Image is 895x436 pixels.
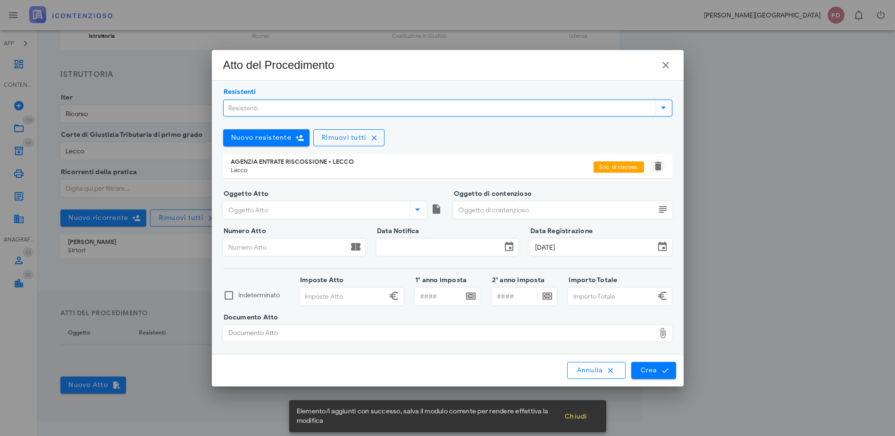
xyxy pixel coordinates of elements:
div: AGENZIA ENTRATE RISCOSSIONE - LECCO [231,158,594,166]
label: Importo Totale [566,276,617,285]
label: Resistenti [221,87,256,97]
button: Elimina [652,160,664,172]
button: Nuovo resistente [223,129,309,146]
label: Oggetto Atto [221,189,269,199]
div: Documento Atto [224,326,655,341]
span: Annulla [576,366,617,375]
div: Lecco [231,167,594,174]
label: 2° anno imposta [489,276,544,285]
span: Soc. di riscoss. [599,161,638,173]
button: Rimuovi tutti [313,129,385,146]
span: Rimuovi tutti [321,134,367,142]
input: Oggetto di contenzioso [454,202,655,218]
label: Imposte Atto [297,276,344,285]
input: Numero Atto [224,239,348,255]
label: Documento Atto [221,313,278,322]
label: Numero Atto [221,226,266,236]
label: Data Registrazione [527,226,593,236]
input: Resistenti [224,100,653,116]
input: Oggetto Atto [224,202,408,218]
input: #### [492,288,540,304]
button: Crea [631,362,676,379]
label: 1° anno imposta [412,276,467,285]
input: #### [415,288,463,304]
div: Atto del Procedimento [223,58,335,73]
input: Importo Totale [569,288,655,304]
label: Oggetto di contenzioso [451,189,532,199]
span: Crea [640,366,667,375]
span: Nuovo resistente [231,134,292,142]
button: Annulla [567,362,626,379]
label: Indeterminato [238,291,289,300]
input: Imposte Atto [300,288,386,304]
